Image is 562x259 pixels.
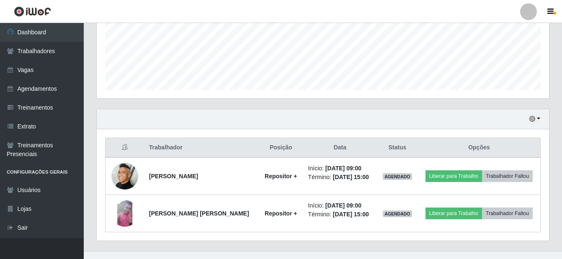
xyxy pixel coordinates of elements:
button: Liberar para Trabalho [425,170,482,182]
button: Trabalhador Faltou [482,170,533,182]
th: Status [377,138,418,158]
li: Início: [308,201,372,210]
time: [DATE] 15:00 [333,174,369,180]
li: Término: [308,173,372,182]
th: Opções [418,138,541,158]
img: 1691035416773.jpeg [111,200,138,227]
li: Início: [308,164,372,173]
th: Data [303,138,377,158]
strong: [PERSON_NAME] [PERSON_NAME] [149,210,249,217]
th: Trabalhador [144,138,259,158]
button: Trabalhador Faltou [482,208,533,219]
th: Posição [259,138,303,158]
img: CoreUI Logo [14,6,51,17]
button: Liberar para Trabalho [425,208,482,219]
span: AGENDADO [383,210,412,217]
strong: Repositor + [265,210,297,217]
strong: Repositor + [265,173,297,180]
time: [DATE] 09:00 [325,165,361,172]
time: [DATE] 15:00 [333,211,369,218]
span: AGENDADO [383,173,412,180]
img: 1690477066361.jpeg [111,163,138,190]
time: [DATE] 09:00 [325,202,361,209]
strong: [PERSON_NAME] [149,173,198,180]
li: Término: [308,210,372,219]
